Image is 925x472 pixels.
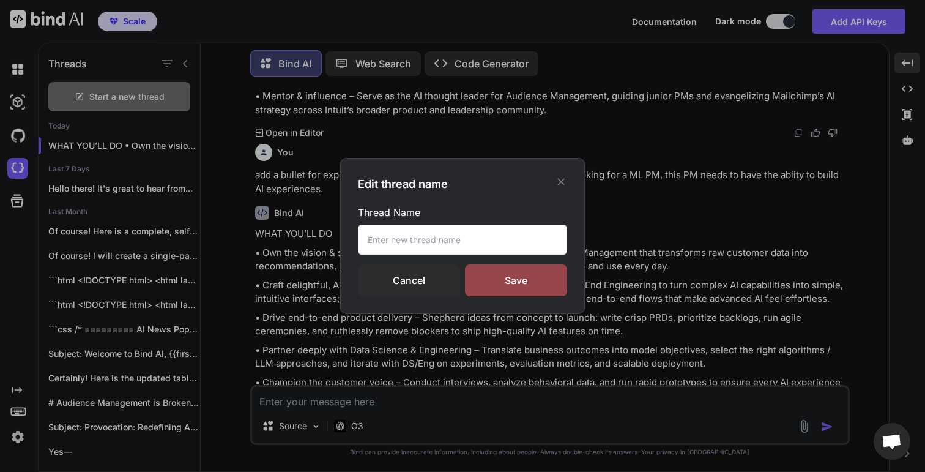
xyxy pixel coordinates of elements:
[358,264,460,296] div: Cancel
[874,423,910,460] a: Open chat
[358,205,567,220] label: Thread Name
[358,225,567,255] input: Enter new thread name
[465,264,567,296] div: Save
[358,176,448,193] h3: Edit thread name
